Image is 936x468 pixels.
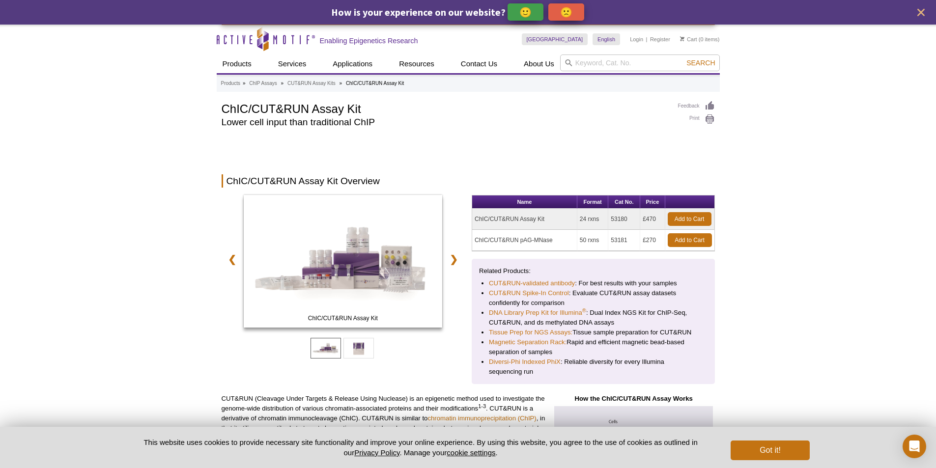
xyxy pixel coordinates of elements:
[668,212,711,226] a: Add to Cart
[472,195,577,209] th: Name
[272,55,312,73] a: Services
[683,58,718,67] button: Search
[354,448,399,457] a: Privacy Policy
[608,230,640,251] td: 53181
[244,195,443,330] a: ChIC/CUT&RUN Assay Kit
[455,55,503,73] a: Contact Us
[680,33,720,45] li: (0 items)
[222,118,668,127] h2: Lower cell input than traditional ChIP
[243,81,246,86] li: »
[678,101,715,111] a: Feedback
[478,403,486,409] sup: 1-3
[127,437,715,458] p: This website uses cookies to provide necessary site functionality and improve your online experie...
[331,6,506,18] span: How is your experience on our website?
[281,81,284,86] li: »
[489,328,572,337] a: Tissue Prep for NGS Assays:
[222,394,545,443] p: CUT&RUN (Cleavage Under Targets & Release Using Nuclease) is an epigenetic method used to investi...
[903,435,926,458] div: Open Intercom Messenger
[393,55,440,73] a: Resources
[217,55,257,73] a: Products
[479,266,708,276] p: Related Products:
[915,6,927,19] button: close
[582,307,586,313] sup: ®
[680,36,697,43] a: Cart
[443,248,464,271] a: ❯
[560,55,720,71] input: Keyword, Cat. No.
[630,36,643,43] a: Login
[680,36,684,41] img: Your Cart
[489,357,698,377] li: : Reliable diversity for every Illumina sequencing run
[472,230,577,251] td: ChIC/CUT&RUN pAG-MNase
[686,59,715,67] span: Search
[327,55,378,73] a: Applications
[222,101,668,115] h1: ChIC/CUT&RUN Assay Kit
[577,230,608,251] td: 50 rxns
[346,81,404,86] li: ChIC/CUT&RUN Assay Kit
[640,209,665,230] td: £470
[221,79,240,88] a: Products
[608,195,640,209] th: Cat No.
[731,440,809,460] button: Got it!
[287,79,336,88] a: CUT&RUN Assay Kits
[668,233,712,247] a: Add to Cart
[244,195,443,328] img: ChIC/CUT&RUN Assay Kit
[522,33,588,45] a: [GEOGRAPHIC_DATA]
[249,79,277,88] a: ChIP Assays
[489,278,575,288] a: CUT&RUN-validated antibody
[608,209,640,230] td: 53180
[650,36,670,43] a: Register
[560,6,572,18] p: 🙁
[427,414,536,422] a: chromatin immunoprecipitation (ChIP)
[518,55,560,73] a: About Us
[489,337,698,357] li: Rapid and efficient magnetic bead-based separation of samples
[519,6,532,18] p: 🙂
[678,114,715,125] a: Print
[574,395,692,402] strong: How the ChIC/CUT&RUN Assay Works
[489,357,561,367] a: Diversi-Phi Indexed PhiX
[646,33,648,45] li: |
[640,230,665,251] td: £270
[489,288,698,308] li: : Evaluate CUT&RUN assay datasets confidently for comparison
[577,195,608,209] th: Format
[489,328,698,337] li: Tissue sample preparation for CUT&RUN
[640,195,665,209] th: Price
[340,81,342,86] li: »
[593,33,620,45] a: English
[246,313,440,323] span: ChIC/CUT&RUN Assay Kit
[447,448,495,457] button: cookie settings
[489,337,567,347] a: Magnetic Separation Rack:
[472,209,577,230] td: ChIC/CUT&RUN Assay Kit
[489,288,569,298] a: CUT&RUN Spike-In Control
[489,278,698,288] li: : For best results with your samples
[577,209,608,230] td: 24 rxns
[222,248,243,271] a: ❮
[489,308,586,318] a: DNA Library Prep Kit for Illumina®
[222,174,715,188] h2: ChIC/CUT&RUN Assay Kit Overview
[320,36,418,45] h2: Enabling Epigenetics Research
[489,308,698,328] li: : Dual Index NGS Kit for ChIP-Seq, CUT&RUN, and ds methylated DNA assays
